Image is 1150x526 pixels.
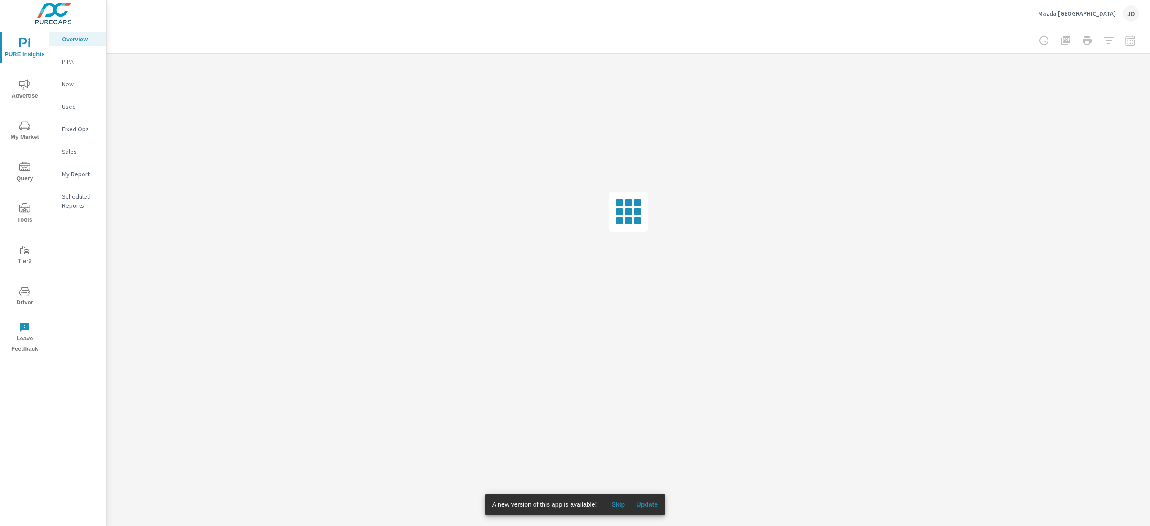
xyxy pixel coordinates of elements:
[62,35,99,44] p: Overview
[632,497,661,512] button: Update
[49,77,106,91] div: New
[49,55,106,68] div: PIPA
[62,147,99,156] p: Sales
[3,322,46,354] span: Leave Feedback
[62,125,99,134] p: Fixed Ops
[3,245,46,267] span: Tier2
[49,190,106,212] div: Scheduled Reports
[3,286,46,308] span: Driver
[1038,9,1116,18] p: Mazda [GEOGRAPHIC_DATA]
[49,32,106,46] div: Overview
[62,192,99,210] p: Scheduled Reports
[49,100,106,113] div: Used
[3,162,46,184] span: Query
[3,203,46,225] span: Tools
[3,79,46,101] span: Advertise
[604,497,632,512] button: Skip
[607,500,629,508] span: Skip
[492,501,597,508] span: A new version of this app is available!
[3,120,46,143] span: My Market
[3,38,46,60] span: PURE Insights
[0,27,49,358] div: nav menu
[49,122,106,136] div: Fixed Ops
[49,167,106,181] div: My Report
[62,80,99,89] p: New
[62,57,99,66] p: PIPA
[62,169,99,178] p: My Report
[62,102,99,111] p: Used
[1123,5,1139,22] div: JD
[636,500,658,508] span: Update
[49,145,106,158] div: Sales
